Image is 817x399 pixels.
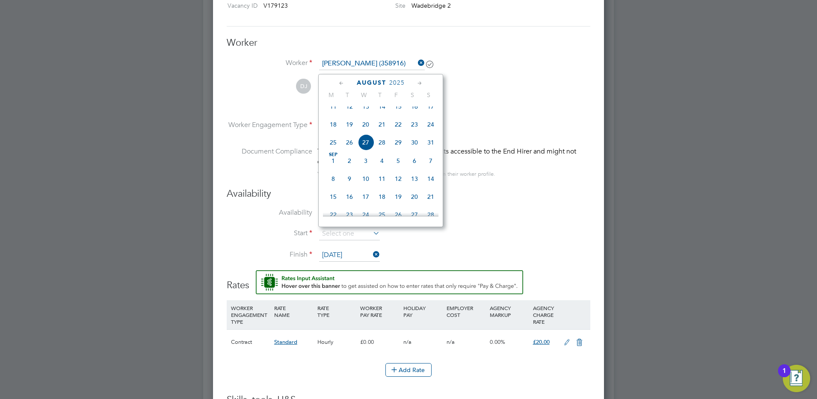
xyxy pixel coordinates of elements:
label: Availability [227,208,312,217]
span: DJ [296,79,311,94]
button: Rate Assistant [256,270,523,294]
span: 22 [325,207,341,223]
span: 28 [374,134,390,151]
span: 11 [325,98,341,115]
span: £20.00 [533,338,550,346]
span: 12 [390,171,406,187]
span: T [339,91,355,99]
span: n/a [447,338,455,346]
div: Hourly [315,330,358,355]
span: 28 [423,207,439,223]
span: 26 [341,134,358,151]
h3: Worker [227,37,590,49]
div: £0.00 [358,330,401,355]
span: 25 [374,207,390,223]
span: 15 [390,98,406,115]
h3: Rates [227,270,590,292]
label: Document Compliance [227,146,312,177]
label: Finish [227,250,312,259]
div: EMPLOYER COST [444,300,488,322]
span: Wadebridge 2 [411,2,451,9]
span: 19 [341,116,358,133]
span: M [323,91,339,99]
span: 31 [423,134,439,151]
span: F [388,91,404,99]
span: 17 [358,189,374,205]
div: AGENCY MARKUP [488,300,531,322]
input: Select one [319,228,380,240]
span: 24 [423,116,439,133]
span: 30 [406,134,423,151]
span: 17 [423,98,439,115]
span: 6 [406,153,423,169]
span: 3 [358,153,374,169]
span: 19 [390,189,406,205]
div: You can edit access to this worker’s documents from their worker profile. [317,169,495,179]
h3: Availability [227,188,590,200]
span: 1 [325,153,341,169]
span: 11 [374,171,390,187]
span: W [355,91,372,99]
span: 2025 [389,79,405,86]
label: Worker [227,59,312,68]
span: 18 [374,189,390,205]
div: RATE NAME [272,300,315,322]
span: 21 [374,116,390,133]
span: 25 [325,134,341,151]
label: Worker Engagement Type [227,121,312,130]
button: Add Rate [385,363,432,377]
span: S [404,91,420,99]
div: This worker has no Compliance Documents accessible to the End Hirer and might not qualify for thi... [317,146,590,167]
span: 27 [406,207,423,223]
span: 2 [341,153,358,169]
span: 20 [358,116,374,133]
span: 22 [390,116,406,133]
span: 9 [341,171,358,187]
span: 16 [341,189,358,205]
input: Select one [319,249,380,262]
span: Standard [274,338,297,346]
span: August [357,79,386,86]
span: 26 [390,207,406,223]
span: 16 [406,98,423,115]
span: T [372,91,388,99]
span: 4 [374,153,390,169]
span: 24 [358,207,374,223]
span: 23 [406,116,423,133]
span: 8 [325,171,341,187]
input: Search for... [319,57,425,70]
span: 15 [325,189,341,205]
span: 13 [406,171,423,187]
div: HOLIDAY PAY [401,300,444,322]
span: 21 [423,189,439,205]
div: 1 [782,371,786,382]
span: 23 [341,207,358,223]
span: V179123 [263,2,288,9]
span: 10 [358,171,374,187]
span: 18 [325,116,341,133]
span: n/a [403,338,411,346]
div: WORKER PAY RATE [358,300,401,322]
label: Site [357,2,406,9]
button: Open Resource Center, 1 new notification [783,365,810,392]
span: 13 [358,98,374,115]
label: Start [227,229,312,238]
span: 5 [390,153,406,169]
label: Vacancy ID [223,2,258,9]
div: Contract [229,330,272,355]
span: 12 [341,98,358,115]
span: 27 [358,134,374,151]
span: 14 [374,98,390,115]
span: 0.00% [490,338,505,346]
span: 14 [423,171,439,187]
span: S [420,91,437,99]
span: 29 [390,134,406,151]
div: AGENCY CHARGE RATE [531,300,559,329]
span: 7 [423,153,439,169]
div: RATE TYPE [315,300,358,322]
span: Sep [325,153,341,157]
span: 20 [406,189,423,205]
div: WORKER ENGAGEMENT TYPE [229,300,272,329]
